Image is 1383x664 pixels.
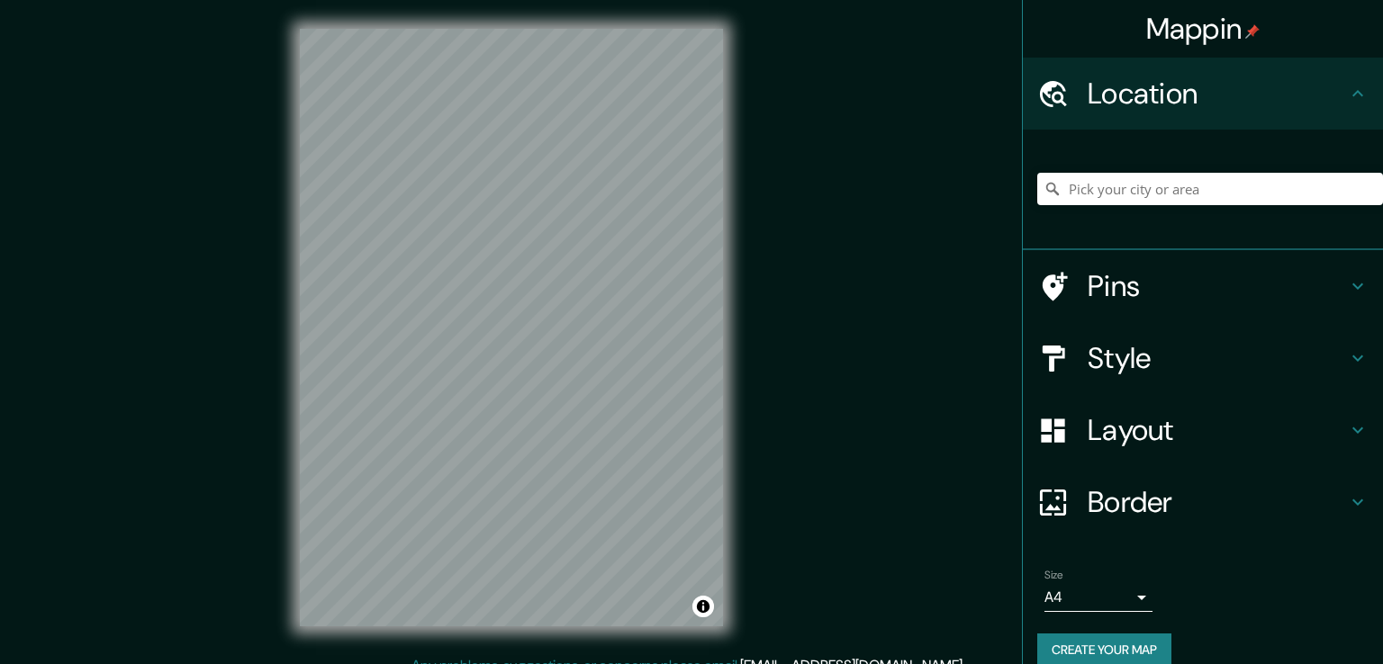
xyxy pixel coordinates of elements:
input: Pick your city or area [1037,173,1383,205]
div: Layout [1023,394,1383,466]
div: Location [1023,58,1383,130]
label: Size [1044,568,1063,583]
button: Toggle attribution [692,596,714,617]
img: pin-icon.png [1245,24,1260,39]
h4: Layout [1088,412,1347,448]
h4: Border [1088,484,1347,520]
div: Style [1023,322,1383,394]
h4: Style [1088,340,1347,376]
h4: Mappin [1146,11,1261,47]
canvas: Map [300,29,723,626]
div: Border [1023,466,1383,538]
div: Pins [1023,250,1383,322]
div: A4 [1044,583,1152,612]
h4: Location [1088,76,1347,112]
h4: Pins [1088,268,1347,304]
